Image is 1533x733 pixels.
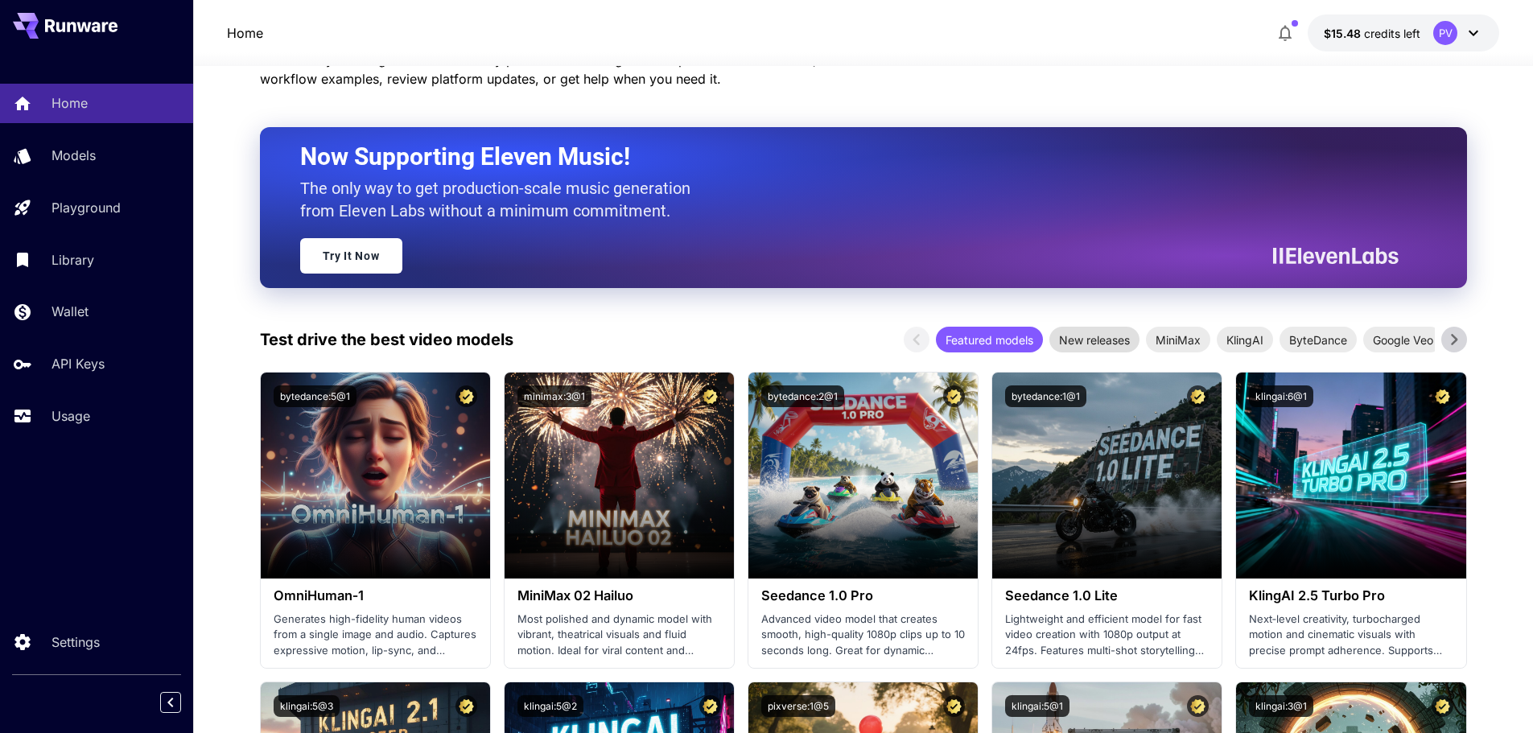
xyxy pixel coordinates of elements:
[1146,331,1210,348] span: MiniMax
[260,327,513,352] p: Test drive the best video models
[300,238,402,274] a: Try It Now
[227,23,263,43] nav: breadcrumb
[1432,385,1453,407] button: Certified Model – Vetted for best performance and includes a commercial license.
[1005,695,1069,717] button: klingai:5@1
[1280,327,1357,352] div: ByteDance
[1049,327,1139,352] div: New releases
[1005,385,1086,407] button: bytedance:1@1
[761,612,965,659] p: Advanced video model that creates smooth, high-quality 1080p clips up to 10 seconds long. Great f...
[455,385,477,407] button: Certified Model – Vetted for best performance and includes a commercial license.
[748,373,978,579] img: alt
[1249,588,1453,603] h3: KlingAI 2.5 Turbo Pro
[52,406,90,426] p: Usage
[1324,25,1420,42] div: $15.48011
[160,692,181,713] button: Collapse sidebar
[1432,695,1453,717] button: Certified Model – Vetted for best performance and includes a commercial license.
[992,373,1222,579] img: alt
[1363,331,1443,348] span: Google Veo
[1217,331,1273,348] span: KlingAI
[943,385,965,407] button: Certified Model – Vetted for best performance and includes a commercial license.
[517,588,721,603] h3: MiniMax 02 Hailuo
[505,373,734,579] img: alt
[52,302,89,321] p: Wallet
[172,688,193,717] div: Collapse sidebar
[1187,695,1209,717] button: Certified Model – Vetted for best performance and includes a commercial license.
[1364,27,1420,40] span: credits left
[699,385,721,407] button: Certified Model – Vetted for best performance and includes a commercial license.
[227,23,263,43] a: Home
[274,695,340,717] button: klingai:5@3
[936,331,1043,348] span: Featured models
[1249,695,1313,717] button: klingai:3@1
[1324,27,1364,40] span: $15.48
[943,695,965,717] button: Certified Model – Vetted for best performance and includes a commercial license.
[261,373,490,579] img: alt
[274,385,356,407] button: bytedance:5@1
[300,142,1387,172] h2: Now Supporting Eleven Music!
[1005,612,1209,659] p: Lightweight and efficient model for fast video creation with 1080p output at 24fps. Features mult...
[936,327,1043,352] div: Featured models
[52,632,100,652] p: Settings
[1049,331,1139,348] span: New releases
[1146,327,1210,352] div: MiniMax
[52,146,96,165] p: Models
[761,695,835,717] button: pixverse:1@5
[1217,327,1273,352] div: KlingAI
[52,354,105,373] p: API Keys
[1249,612,1453,659] p: Next‑level creativity, turbocharged motion and cinematic visuals with precise prompt adherence. S...
[517,695,583,717] button: klingai:5@2
[1433,21,1457,45] div: PV
[52,93,88,113] p: Home
[517,385,591,407] button: minimax:3@1
[274,588,477,603] h3: OmniHuman‑1
[1249,385,1313,407] button: klingai:6@1
[517,612,721,659] p: Most polished and dynamic model with vibrant, theatrical visuals and fluid motion. Ideal for vira...
[1236,373,1465,579] img: alt
[52,250,94,270] p: Library
[274,612,477,659] p: Generates high-fidelity human videos from a single image and audio. Captures expressive motion, l...
[455,695,477,717] button: Certified Model – Vetted for best performance and includes a commercial license.
[1363,327,1443,352] div: Google Veo
[300,177,703,222] p: The only way to get production-scale music generation from Eleven Labs without a minimum commitment.
[1187,385,1209,407] button: Certified Model – Vetted for best performance and includes a commercial license.
[1280,331,1357,348] span: ByteDance
[1005,588,1209,603] h3: Seedance 1.0 Lite
[761,588,965,603] h3: Seedance 1.0 Pro
[761,385,844,407] button: bytedance:2@1
[52,198,121,217] p: Playground
[699,695,721,717] button: Certified Model – Vetted for best performance and includes a commercial license.
[1308,14,1499,51] button: $15.48011PV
